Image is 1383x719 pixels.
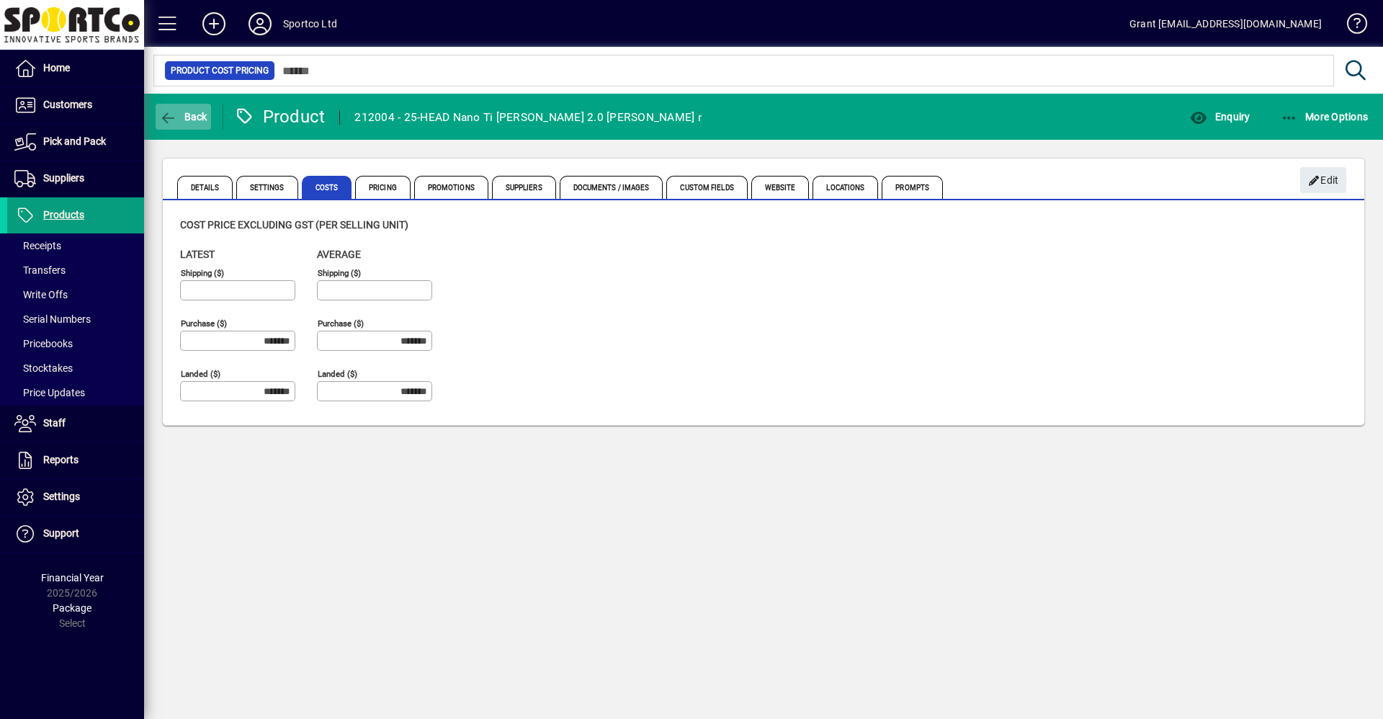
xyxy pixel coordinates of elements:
[7,307,144,331] a: Serial Numbers
[7,233,144,258] a: Receipts
[14,240,61,251] span: Receipts
[7,258,144,282] a: Transfers
[14,313,91,325] span: Serial Numbers
[180,219,408,231] span: Cost price excluding GST (per selling unit)
[751,176,810,199] span: Website
[7,406,144,442] a: Staff
[14,289,68,300] span: Write Offs
[181,369,220,379] mat-label: Landed ($)
[7,124,144,160] a: Pick and Pack
[43,99,92,110] span: Customers
[283,12,337,35] div: Sportco Ltd
[1300,167,1346,193] button: Edit
[813,176,878,199] span: Locations
[43,454,79,465] span: Reports
[7,356,144,380] a: Stocktakes
[318,268,361,278] mat-label: Shipping ($)
[237,11,283,37] button: Profile
[14,387,85,398] span: Price Updates
[1129,12,1322,35] div: Grant [EMAIL_ADDRESS][DOMAIN_NAME]
[236,176,298,199] span: Settings
[7,161,144,197] a: Suppliers
[41,572,104,584] span: Financial Year
[7,331,144,356] a: Pricebooks
[355,176,411,199] span: Pricing
[882,176,943,199] span: Prompts
[43,172,84,184] span: Suppliers
[560,176,663,199] span: Documents / Images
[7,442,144,478] a: Reports
[181,318,227,329] mat-label: Purchase ($)
[181,268,224,278] mat-label: Shipping ($)
[53,602,91,614] span: Package
[14,362,73,374] span: Stocktakes
[414,176,488,199] span: Promotions
[317,249,361,260] span: Average
[492,176,556,199] span: Suppliers
[7,479,144,515] a: Settings
[156,104,211,130] button: Back
[7,282,144,307] a: Write Offs
[171,63,269,78] span: Product Cost Pricing
[1308,169,1339,192] span: Edit
[1190,111,1250,122] span: Enquiry
[14,264,66,276] span: Transfers
[43,491,80,502] span: Settings
[302,176,352,199] span: Costs
[177,176,233,199] span: Details
[7,50,144,86] a: Home
[7,516,144,552] a: Support
[354,106,702,129] div: 212004 - 25-HEAD Nano Ti [PERSON_NAME] 2.0 [PERSON_NAME] r
[191,11,237,37] button: Add
[43,135,106,147] span: Pick and Pack
[159,111,207,122] span: Back
[180,249,215,260] span: Latest
[7,87,144,123] a: Customers
[144,104,223,130] app-page-header-button: Back
[666,176,747,199] span: Custom Fields
[14,338,73,349] span: Pricebooks
[318,318,364,329] mat-label: Purchase ($)
[234,105,326,128] div: Product
[1336,3,1365,50] a: Knowledge Base
[43,527,79,539] span: Support
[43,62,70,73] span: Home
[43,209,84,220] span: Products
[7,380,144,405] a: Price Updates
[1186,104,1253,130] button: Enquiry
[1281,111,1369,122] span: More Options
[1277,104,1372,130] button: More Options
[318,369,357,379] mat-label: Landed ($)
[43,417,66,429] span: Staff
